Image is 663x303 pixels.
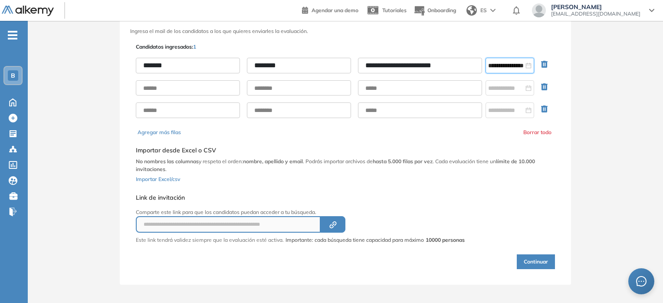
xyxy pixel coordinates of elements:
img: arrow [490,9,496,12]
p: y respeta el orden: . Podrás importar archivos de . Cada evaluación tiene un . [136,158,555,173]
span: message [636,276,647,287]
button: Importar Excel/csv [136,173,180,184]
a: Agendar una demo [302,4,358,15]
span: Agendar una demo [312,7,358,13]
span: B [11,72,15,79]
b: límite de 10.000 invitaciones [136,158,535,172]
b: hasta 5.000 filas por vez [373,158,433,165]
p: Este link tendrá validez siempre que la evaluación esté activa. [136,236,284,244]
h5: Link de invitación [136,194,465,201]
img: Logo [2,6,54,16]
b: nombre, apellido y email [243,158,303,165]
p: Comparte este link para que los candidatos puedan acceder a tu búsqueda. [136,208,465,216]
h5: Importar desde Excel o CSV [136,147,555,154]
span: 1 [193,43,196,50]
i: - [8,34,17,36]
span: [EMAIL_ADDRESS][DOMAIN_NAME] [551,10,640,17]
span: ES [480,7,487,14]
span: Tutoriales [382,7,407,13]
button: Borrar todo [523,128,551,136]
button: Continuar [517,254,555,269]
b: No nombres las columnas [136,158,199,165]
span: Importar Excel/csv [136,176,180,182]
p: Candidatos ingresados: [136,43,196,51]
span: Onboarding [427,7,456,13]
span: [PERSON_NAME] [551,3,640,10]
button: Agregar más filas [138,128,181,136]
h3: Ingresa el mail de los candidatos a los que quieres enviarles la evaluación. [130,28,561,34]
strong: 10000 personas [426,237,465,243]
button: Onboarding [414,1,456,20]
img: world [466,5,477,16]
span: Importante: cada búsqueda tiene capacidad para máximo [286,236,465,244]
